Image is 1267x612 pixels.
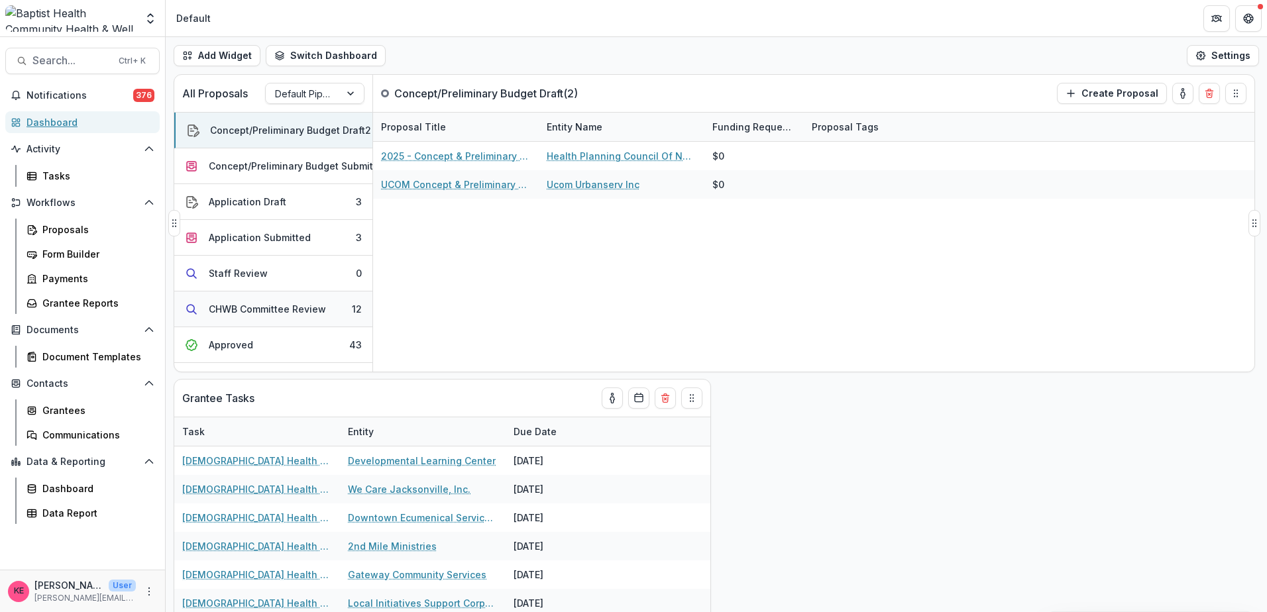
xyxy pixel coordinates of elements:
div: Task [174,417,340,446]
button: Open Documents [5,319,160,340]
a: Communications [21,424,160,446]
a: [DEMOGRAPHIC_DATA] Health Strategic Investment Impact Report 2 [182,596,332,610]
div: Data Report [42,506,149,520]
nav: breadcrumb [171,9,216,28]
div: 2 [365,123,371,137]
div: Proposal Title [373,113,539,141]
button: Open Activity [5,138,160,160]
p: [PERSON_NAME][EMAIL_ADDRESS][DOMAIN_NAME] [34,592,136,604]
div: Grantee Reports [42,296,149,310]
div: CHWB Committee Review [209,302,326,316]
div: Due Date [506,425,565,438]
button: Drag [1225,83,1246,104]
div: [DATE] [506,532,605,560]
div: 3 [356,195,362,209]
a: Ucom Urbanserv Inc [547,178,639,191]
a: Data Report [21,502,160,524]
div: Entity [340,417,506,446]
a: Developmental Learning Center [348,454,496,468]
button: Delete card [1199,83,1220,104]
button: Add Widget [174,45,260,66]
a: Dashboard [21,478,160,499]
button: Open Contacts [5,373,160,394]
div: Funding Requested [704,113,804,141]
button: Partners [1203,5,1230,32]
button: Application Draft3 [174,184,372,220]
div: Proposal Tags [804,120,887,134]
div: Default [176,11,211,25]
div: 12 [352,302,362,316]
a: Form Builder [21,243,160,265]
span: Workflows [27,197,138,209]
p: User [109,580,136,591]
span: Documents [27,325,138,336]
div: [DATE] [506,503,605,532]
button: Create Proposal [1057,83,1167,104]
button: Get Help [1235,5,1262,32]
a: [DEMOGRAPHIC_DATA] Health Strategic Investment Impact Report [182,454,332,468]
a: Payments [21,268,160,289]
button: toggle-assigned-to-me [1172,83,1193,104]
button: toggle-assigned-to-me [602,387,623,409]
div: Dashboard [27,115,149,129]
p: [PERSON_NAME] [34,578,103,592]
div: Concept/Preliminary Budget Draft [210,123,365,137]
button: Calendar [628,387,649,409]
div: Grantees [42,403,149,417]
div: 43 [349,338,362,352]
img: Baptist Health Community Health & Well Being logo [5,5,136,32]
button: CHWB Committee Review12 [174,291,372,327]
a: [DEMOGRAPHIC_DATA] Health Strategic Investment Impact Report [182,482,332,496]
div: Proposal Tags [804,113,969,141]
div: Approved [209,338,253,352]
button: Drag [1248,210,1260,236]
a: [DEMOGRAPHIC_DATA] Health Strategic Investment Impact Report 2 [182,568,332,582]
div: Application Submitted [209,230,311,244]
div: Ctrl + K [116,54,148,68]
button: More [141,584,157,599]
button: Approved43 [174,327,372,363]
div: Due Date [506,417,605,446]
button: Open Workflows [5,192,160,213]
button: Delete card [655,387,676,409]
a: Dashboard [5,111,160,133]
span: Contacts [27,378,138,389]
a: Document Templates [21,346,160,368]
button: Search... [5,48,160,74]
span: Data & Reporting [27,456,138,468]
span: Activity [27,144,138,155]
button: Open entity switcher [141,5,160,32]
div: [DATE] [506,446,605,475]
button: Application Submitted3 [174,220,372,256]
div: Dashboard [42,482,149,495]
a: [DEMOGRAPHIC_DATA] Health Strategic Investment Impact Report 2 [182,539,332,553]
p: All Proposals [182,85,248,101]
a: UCOM Concept & Preliminary Budget [381,178,531,191]
div: Entity Name [539,120,610,134]
div: Funding Requested [704,120,804,134]
div: Proposals [42,223,149,236]
div: $0 [712,149,724,163]
div: [DATE] [506,560,605,589]
button: Concept/Preliminary Budget Submitted2 [174,148,372,184]
a: [DEMOGRAPHIC_DATA] Health Strategic Investment Impact Report 2 [182,511,332,525]
a: Local Initiatives Support Corporation [348,596,498,610]
span: 376 [133,89,154,102]
div: $0 [712,178,724,191]
a: Downtown Ecumenical Services Council - DESC [348,511,498,525]
div: Tasks [42,169,149,183]
div: 0 [356,266,362,280]
div: Katie E [14,587,24,595]
a: Grantee Reports [21,292,160,314]
div: Staff Review [209,266,268,280]
span: Search... [32,54,111,67]
button: Notifications376 [5,85,160,106]
button: Drag [681,387,702,409]
div: Communications [42,428,149,442]
div: Concept/Preliminary Budget Submitted [209,159,388,173]
a: 2nd Mile Ministries [348,539,437,553]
